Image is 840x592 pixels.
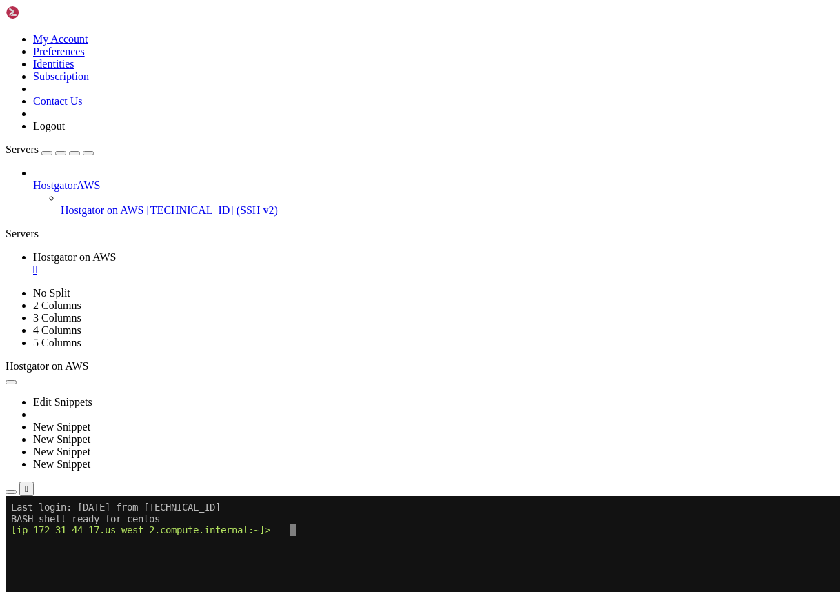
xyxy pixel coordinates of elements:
a: New Snippet [33,446,90,457]
button:  [19,482,34,496]
a: New Snippet [33,433,90,445]
a: Servers [6,144,94,155]
a: 4 Columns [33,324,81,336]
a: New Snippet [33,458,90,470]
span: [TECHNICAL_ID] (SSH v2) [147,204,278,216]
a: Hostgator on AWS [TECHNICAL_ID] (SSH v2) [61,204,834,217]
a: 2 Columns [33,299,81,311]
span: Hostgator on AWS [33,251,117,263]
a: New Snippet [33,421,90,433]
x-row: BASH shell ready for centos [6,17,660,29]
a: Preferences [33,46,85,57]
a: Contact Us [33,95,83,107]
span: Hostgator on AWS [61,204,144,216]
a: 5 Columns [33,337,81,348]
a: 3 Columns [33,312,81,324]
a: No Split [33,287,70,299]
a: Edit Snippets [33,396,92,408]
li: HostgatorAWS [33,167,834,217]
a:  [33,264,834,276]
span: HostgatorAWS [33,179,100,191]
span: Servers [6,144,39,155]
a: Identities [33,58,74,70]
a: Subscription [33,70,89,82]
li: Hostgator on AWS [TECHNICAL_ID] (SSH v2) [61,192,834,217]
a: Hostgator on AWS [33,251,834,276]
div: (48, 2) [285,28,290,40]
a: Logout [33,120,65,132]
div:  [25,484,28,494]
a: HostgatorAWS [33,179,834,192]
x-row: Last login: [DATE] from [TECHNICAL_ID] [6,6,660,17]
span: Hostgator on AWS [6,360,89,372]
a: My Account [33,33,88,45]
span: [ip-172-31-44-17.us-west-2.compute.internal:~]> [6,28,265,39]
img: Shellngn [6,6,85,19]
div: Servers [6,228,834,240]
